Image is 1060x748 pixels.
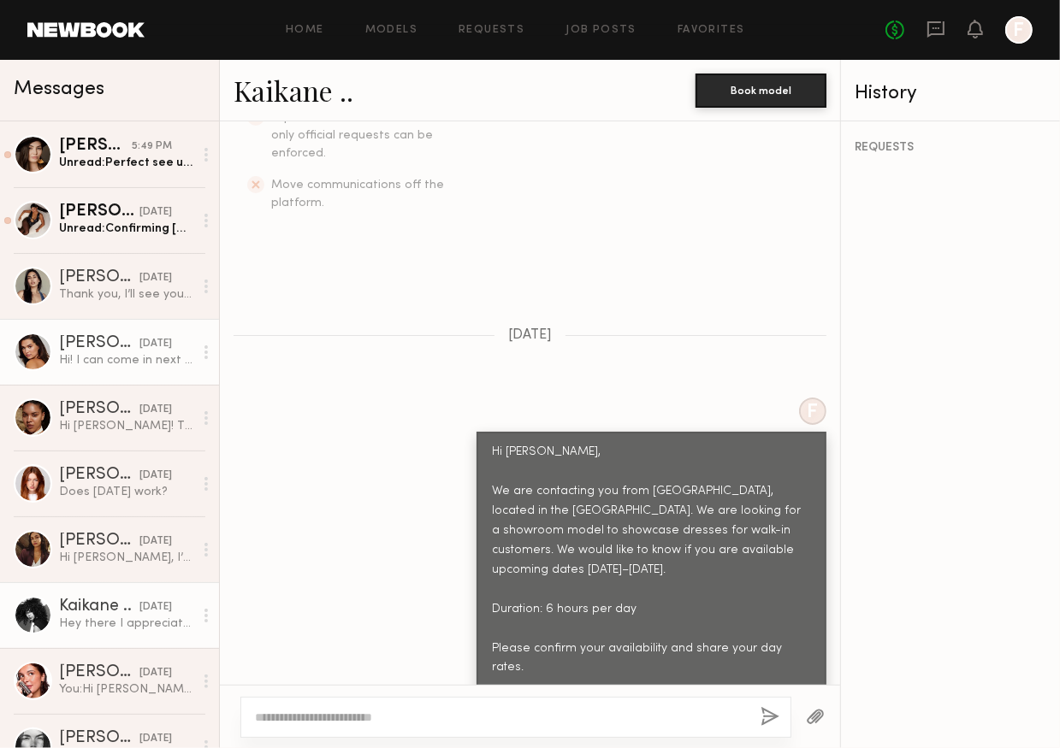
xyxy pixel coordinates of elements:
[59,138,132,155] div: [PERSON_NAME]
[59,286,193,303] div: Thank you, I’ll see you then!
[139,599,172,615] div: [DATE]
[855,142,1046,154] div: REQUESTS
[566,25,637,36] a: Job Posts
[1005,16,1033,44] a: F
[59,352,193,368] div: Hi! I can come in next week
[139,665,172,681] div: [DATE]
[59,418,193,434] div: Hi [PERSON_NAME]! Thanks so much for reaching out, unfortunately i’ll be out of town 10/26-11/1
[696,74,826,108] button: Book model
[696,82,826,97] a: Book model
[59,484,193,500] div: Does [DATE] work?
[139,468,172,484] div: [DATE]
[678,25,745,36] a: Favorites
[59,598,139,615] div: Kaikane ..
[139,204,172,221] div: [DATE]
[14,80,104,99] span: Messages
[59,269,139,286] div: [PERSON_NAME]
[139,731,172,747] div: [DATE]
[59,730,139,747] div: [PERSON_NAME]
[59,221,193,237] div: Unread: Confirming [DATE]
[59,155,193,171] div: Unread: Perfect see u [DATE]
[139,336,172,352] div: [DATE]
[59,533,139,550] div: [PERSON_NAME]
[855,84,1046,103] div: History
[59,335,139,352] div: [PERSON_NAME]
[59,550,193,566] div: Hi [PERSON_NAME], I’m available on mentioned dates. My day rate is $950
[59,681,193,698] div: You: Hi [PERSON_NAME], We are contacting you from [GEOGRAPHIC_DATA], located in the [GEOGRAPHIC_D...
[59,401,139,418] div: [PERSON_NAME]
[271,112,488,159] span: Expect verbal commitments to hold - only official requests can be enforced.
[271,180,444,209] span: Move communications off the platform.
[459,25,524,36] a: Requests
[139,533,172,550] div: [DATE]
[59,467,139,484] div: [PERSON_NAME]
[59,664,139,681] div: [PERSON_NAME]
[286,25,324,36] a: Home
[234,72,353,109] a: Kaikane ..
[132,138,172,155] div: 5:49 PM
[508,328,552,343] span: [DATE]
[59,615,193,632] div: Hey there I appreciate your interest, however I am booked till the 29th already
[365,25,417,36] a: Models
[139,270,172,286] div: [DATE]
[59,203,139,221] div: [PERSON_NAME]
[139,402,172,418] div: [DATE]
